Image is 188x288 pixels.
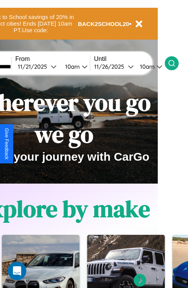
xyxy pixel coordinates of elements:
[18,63,51,70] div: 11 / 21 / 2025
[94,56,165,62] label: Until
[8,262,26,280] iframe: Intercom live chat
[16,62,59,71] button: 11/21/2025
[61,63,82,70] div: 10am
[94,63,128,70] div: 11 / 26 / 2025
[4,128,9,160] div: Give Feedback
[78,21,129,27] b: BACK2SCHOOL20
[134,62,165,71] button: 10am
[59,62,90,71] button: 10am
[16,56,90,62] label: From
[136,63,157,70] div: 10am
